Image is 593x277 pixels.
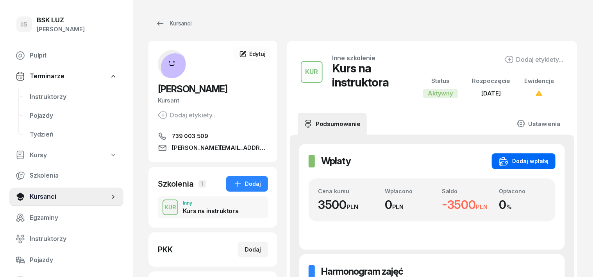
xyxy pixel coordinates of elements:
[37,24,85,34] div: [PERSON_NAME]
[499,188,546,194] div: Opłacono
[23,88,123,106] a: Instruktorzy
[9,251,123,270] a: Pojazdy
[30,192,109,202] span: Kursanci
[198,180,206,188] span: 1
[161,202,179,212] div: KUR
[9,230,123,248] a: Instruktorzy
[158,131,268,141] a: 739 003 509
[158,143,268,153] a: [PERSON_NAME][EMAIL_ADDRESS][DOMAIN_NAME]
[318,188,375,194] div: Cena kursu
[385,198,432,212] div: 0
[499,156,548,166] div: Dodaj wpłatę
[9,187,123,206] a: Kursanci
[9,67,123,85] a: Terminarze
[172,131,208,141] span: 739 003 509
[524,76,554,86] div: Ewidencja
[332,55,375,61] div: Inne szkolenie
[158,95,268,106] div: Kursant
[9,146,123,164] a: Kursy
[442,198,489,212] div: -3500
[321,155,351,167] h2: Wpłaty
[234,47,271,61] a: Edytuj
[30,234,117,244] span: Instruktorzy
[423,89,458,98] div: Aktywny
[172,143,268,153] span: [PERSON_NAME][EMAIL_ADDRESS][DOMAIN_NAME]
[481,90,501,97] span: [DATE]
[506,203,512,210] small: %
[158,196,268,218] button: KURInnyKurs na instruktora
[30,111,117,121] span: Pojazdy
[238,242,268,257] button: Dodaj
[30,150,47,160] span: Kursy
[298,113,367,135] a: Podsumowanie
[226,176,268,192] button: Dodaj
[183,208,238,214] div: Kurs na instruktora
[30,92,117,102] span: Instruktorzy
[9,46,123,65] a: Pulpit
[163,200,178,215] button: KUR
[23,125,123,144] a: Tydzień
[23,106,123,125] a: Pojazdy
[37,17,85,23] div: BSK LUZ
[511,113,566,135] a: Ustawienia
[233,179,261,189] div: Dodaj
[499,198,546,212] div: 0
[183,201,238,205] div: Inny
[30,255,117,265] span: Pojazdy
[158,83,227,95] span: [PERSON_NAME]
[148,16,198,31] a: Kursanci
[442,188,489,194] div: Saldo
[302,65,322,79] div: KUR
[504,55,563,64] button: Dodaj etykiety...
[301,61,323,83] button: KUR
[476,203,488,210] small: PLN
[347,203,358,210] small: PLN
[249,50,266,57] span: Edytuj
[472,76,510,86] div: Rozpoczęcie
[158,244,173,255] div: PKK
[9,166,123,185] a: Szkolenia
[9,209,123,227] a: Egzaminy
[158,178,194,189] div: Szkolenia
[21,21,27,28] span: IS
[332,61,404,89] div: Kurs na instruktora
[245,245,261,254] div: Dodaj
[392,203,404,210] small: PLN
[385,188,432,194] div: Wpłacono
[30,50,117,61] span: Pulpit
[423,76,458,86] div: Status
[30,171,117,181] span: Szkolenia
[318,198,375,212] div: 3500
[492,153,555,169] button: Dodaj wpłatę
[30,130,117,140] span: Tydzień
[155,19,191,28] div: Kursanci
[30,213,117,223] span: Egzaminy
[30,71,64,81] span: Terminarze
[158,110,217,120] button: Dodaj etykiety...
